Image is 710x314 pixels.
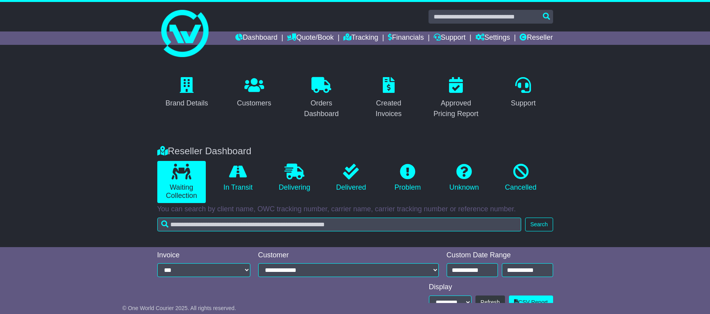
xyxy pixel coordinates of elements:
[364,98,414,119] div: Created Invoices
[214,161,262,195] a: In Transit
[520,31,553,45] a: Reseller
[475,31,510,45] a: Settings
[426,74,486,122] a: Approved Pricing Report
[235,31,278,45] a: Dashboard
[525,218,553,231] button: Search
[383,161,432,195] a: Problem
[440,161,488,195] a: Unknown
[388,31,424,45] a: Financials
[157,205,553,214] p: You can search by client name, OWC tracking number, carrier name, carrier tracking number or refe...
[166,98,208,109] div: Brand Details
[287,31,334,45] a: Quote/Book
[431,98,481,119] div: Approved Pricing Report
[297,98,346,119] div: Orders Dashboard
[153,146,557,157] div: Reseller Dashboard
[292,74,351,122] a: Orders Dashboard
[270,161,319,195] a: Delivering
[160,74,213,111] a: Brand Details
[327,161,375,195] a: Delivered
[359,74,419,122] a: Created Invoices
[258,251,439,260] div: Customer
[509,296,553,309] a: CSV Report
[447,251,553,260] div: Custom Date Range
[506,74,541,111] a: Support
[434,31,466,45] a: Support
[157,251,250,260] div: Invoice
[237,98,271,109] div: Customers
[511,98,536,109] div: Support
[343,31,378,45] a: Tracking
[232,74,276,111] a: Customers
[122,305,236,311] span: © One World Courier 2025. All rights reserved.
[475,296,505,309] button: Refresh
[157,161,206,203] a: Waiting Collection
[496,161,545,195] a: Cancelled
[429,283,553,292] div: Display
